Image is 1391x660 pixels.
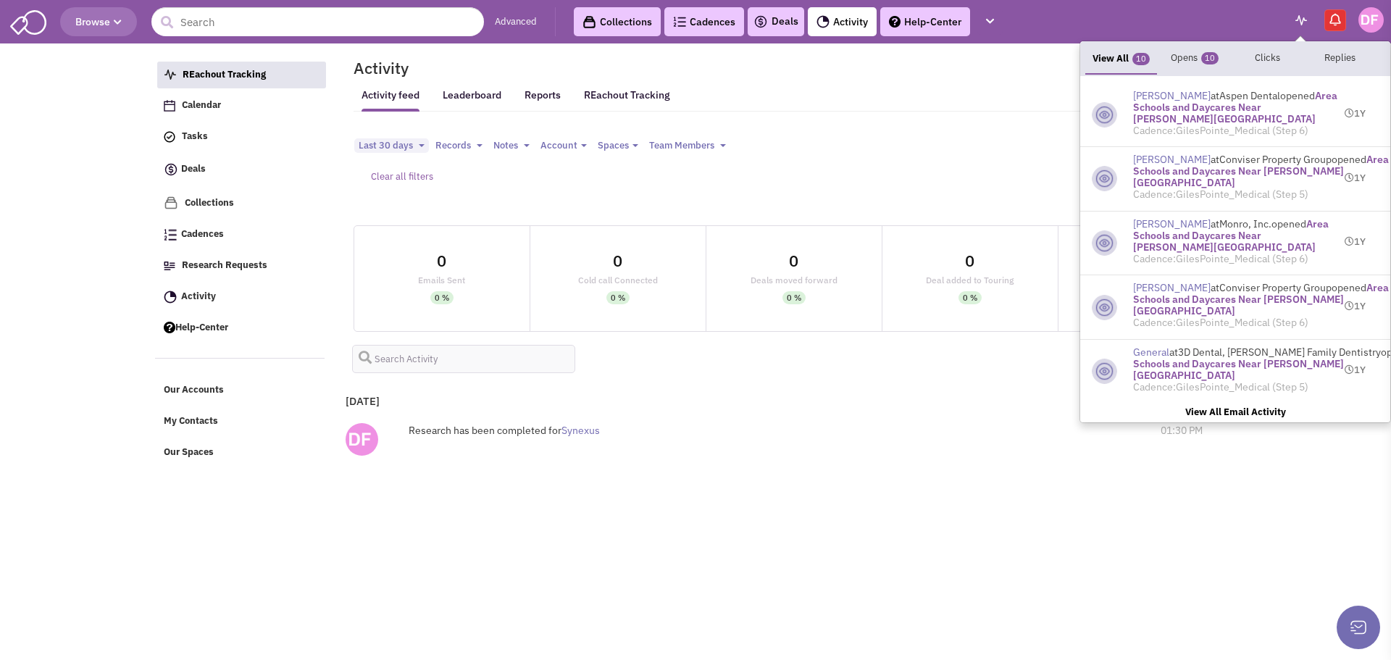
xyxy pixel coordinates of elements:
[156,252,325,280] a: Research Requests
[525,88,561,111] a: Reports
[1305,45,1374,72] a: Replies
[582,15,596,29] img: icon-collection-lavender-black.svg
[182,99,221,112] span: Calendar
[443,88,501,112] a: Leaderboard
[787,291,801,304] div: 0 %
[1133,281,1211,294] span: [PERSON_NAME]
[1058,275,1234,285] div: Deals won
[60,7,137,36] button: Browse
[164,229,177,241] img: Cadences_logo.png
[584,80,670,110] a: REachout Tracking
[1280,89,1315,102] span: opened
[1354,235,1366,248] span: 1Y
[1271,217,1306,230] span: opened
[1219,89,1280,102] span: Aspen Dental
[164,100,175,112] img: Calendar.png
[431,138,487,154] button: Records
[1133,153,1211,166] span: [PERSON_NAME]
[880,7,970,36] a: Help-Center
[1092,295,1117,320] img: notification-email-view.png
[164,262,175,270] img: Research.png
[1161,423,1203,438] span: 01:30 PM
[164,322,175,333] img: help.png
[182,259,267,271] span: Research Requests
[1332,153,1366,166] span: opened
[164,161,178,178] img: icon-deals.svg
[1133,124,1308,137] a: Cadence:GilesPointe_Medical (Step 6)
[1092,102,1117,128] img: notification-email-view.png
[963,291,977,304] div: 0 %
[409,423,1018,438] div: Research has been completed for
[540,139,577,151] span: Account
[354,275,530,285] div: Emails Sent
[816,15,830,28] img: Activity.png
[156,439,325,467] a: Our Spaces
[437,253,446,269] div: 0
[613,253,622,269] div: 0
[1358,7,1384,33] img: Dan Fishburn
[1354,107,1366,120] span: 1Y
[1133,282,1389,328] p: at
[335,62,409,75] h2: Activity
[1133,316,1308,329] a: Cadence:GilesPointe_Medical (Step 6)
[889,16,901,28] img: help.png
[164,196,178,210] img: icon-collection-lavender.png
[359,139,413,151] span: Last 30 days
[346,423,379,456] img: b4bMipGky0639LY4kZTXFg.png
[1133,188,1308,201] a: Cadence:GilesPointe_Medical (Step 5)
[1133,217,1211,230] span: [PERSON_NAME]
[1219,153,1332,166] span: Conviser Property Group
[1219,217,1271,230] span: Monro, Inc.
[649,139,714,151] span: Team Members
[354,138,429,154] button: Last 30 days
[882,275,1058,285] div: Deal added to Touring
[75,15,122,28] span: Browse
[1092,359,1117,384] img: notification-email-view.png
[151,7,484,36] input: Search
[164,291,177,304] img: Activity.png
[706,275,882,285] div: Deals moved forward
[1354,300,1366,312] span: 1Y
[574,7,661,36] a: Collections
[1133,281,1389,317] span: Area Schools and Daycares Near [PERSON_NAME][GEOGRAPHIC_DATA]
[1133,154,1389,200] p: at
[673,17,686,27] img: Cadences_logo.png
[598,139,629,151] span: Spaces
[1185,406,1286,418] b: View All Email Activity
[185,196,234,209] span: Collections
[495,15,537,29] a: Advanced
[435,291,449,304] div: 0 %
[1092,166,1117,191] img: notification-email-view.png
[561,424,600,437] span: Synexus
[530,275,706,285] div: Cold call Connected
[1354,171,1366,183] span: 1Y
[1133,380,1308,393] a: Cadence:GilesPointe_Medical (Step 5)
[156,221,325,248] a: Cadences
[1160,45,1229,72] a: Opens10
[157,62,326,89] a: REachout Tracking
[156,377,325,404] a: Our Accounts
[593,138,643,154] button: Spaces
[362,88,419,112] a: Activity feed
[1133,217,1329,254] span: Area Schools and Daycares Near [PERSON_NAME][GEOGRAPHIC_DATA]
[156,189,325,217] a: Collections
[1092,230,1117,256] img: notification-email-view.png
[10,7,46,35] img: SmartAdmin
[1132,53,1150,65] span: 10
[156,92,325,120] a: Calendar
[156,314,325,342] a: Help-Center
[1354,364,1366,376] span: 1Y
[1332,281,1366,294] span: opened
[164,384,224,396] span: Our Accounts
[164,415,218,427] span: My Contacts
[1133,218,1329,264] p: at
[181,228,224,241] span: Cadences
[352,345,575,373] input: Search Activity
[164,131,175,143] img: icon-tasks.png
[1080,402,1390,423] a: View All Email Activity
[156,154,325,185] a: Deals
[1178,346,1381,359] span: 3D Dental, [PERSON_NAME] Family Dentistry
[1133,90,1337,136] p: at
[1133,346,1169,359] span: General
